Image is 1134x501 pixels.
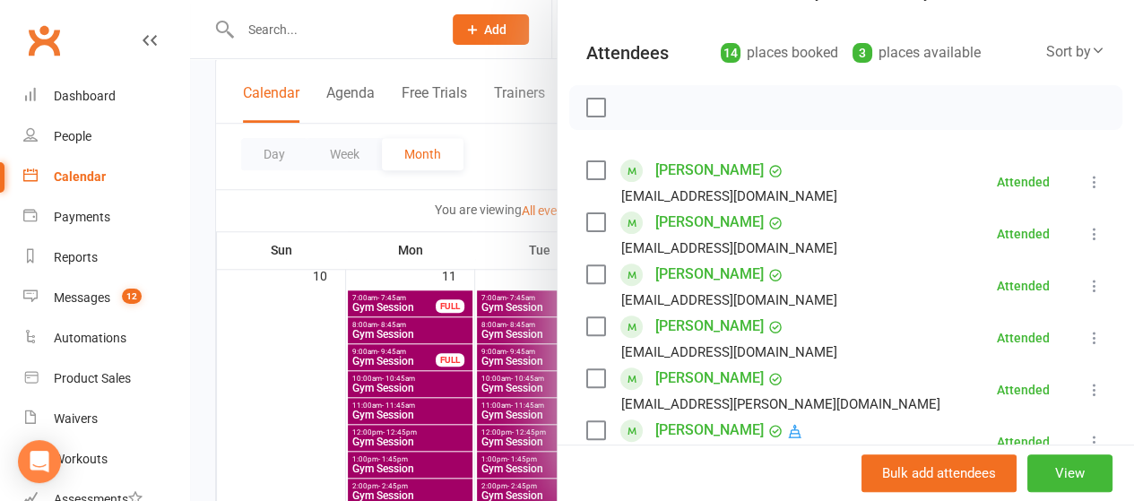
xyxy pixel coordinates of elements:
[1046,40,1105,64] div: Sort by
[853,43,872,63] div: 3
[655,260,764,289] a: [PERSON_NAME]
[621,237,837,260] div: [EMAIL_ADDRESS][DOMAIN_NAME]
[621,289,837,312] div: [EMAIL_ADDRESS][DOMAIN_NAME]
[621,341,837,364] div: [EMAIL_ADDRESS][DOMAIN_NAME]
[23,399,189,439] a: Waivers
[997,176,1050,188] div: Attended
[23,439,189,479] a: Workouts
[997,384,1050,396] div: Attended
[23,197,189,238] a: Payments
[23,278,189,318] a: Messages 12
[23,157,189,197] a: Calendar
[997,228,1050,240] div: Attended
[655,416,764,445] a: [PERSON_NAME]
[23,117,189,157] a: People
[54,290,110,305] div: Messages
[54,89,116,103] div: Dashboard
[54,452,108,466] div: Workouts
[18,440,61,483] div: Open Intercom Messenger
[54,210,110,224] div: Payments
[621,185,837,208] div: [EMAIL_ADDRESS][DOMAIN_NAME]
[586,40,669,65] div: Attendees
[721,40,838,65] div: places booked
[655,364,764,393] a: [PERSON_NAME]
[54,331,126,345] div: Automations
[621,393,940,416] div: [EMAIL_ADDRESS][PERSON_NAME][DOMAIN_NAME]
[1027,454,1112,492] button: View
[655,312,764,341] a: [PERSON_NAME]
[853,40,981,65] div: places available
[23,76,189,117] a: Dashboard
[23,318,189,358] a: Automations
[861,454,1017,492] button: Bulk add attendees
[54,371,131,385] div: Product Sales
[997,280,1050,292] div: Attended
[997,436,1050,448] div: Attended
[122,289,142,304] span: 12
[23,358,189,399] a: Product Sales
[54,129,91,143] div: People
[655,208,764,237] a: [PERSON_NAME]
[54,411,98,426] div: Waivers
[721,43,740,63] div: 14
[54,169,106,184] div: Calendar
[54,250,98,264] div: Reports
[997,332,1050,344] div: Attended
[655,156,764,185] a: [PERSON_NAME]
[23,238,189,278] a: Reports
[22,18,66,63] a: Clubworx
